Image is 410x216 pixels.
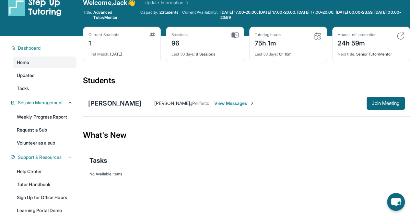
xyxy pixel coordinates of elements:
[83,75,410,90] div: Students
[255,37,281,48] div: 75h 1m
[15,45,73,51] button: Dashboard
[171,52,195,57] span: Last 30 days :
[182,10,218,20] span: Current Availability:
[13,83,76,94] a: Tasks
[171,48,238,57] div: 8 Sessions
[88,52,109,57] span: First Match :
[13,166,76,177] a: Help Center
[13,111,76,123] a: Weekly Progress Report
[13,137,76,149] a: Volunteer as a sub
[397,32,404,40] img: card
[17,59,29,66] span: Home
[88,48,155,57] div: [DATE]
[219,10,410,20] a: [DATE] 17:00-20:00, [DATE] 17:00-20:00, [DATE] 17:00-20:00, [DATE] 00:00-23:59, [DATE] 00:00-23:59
[171,37,188,48] div: 96
[83,10,92,20] span: Title:
[338,32,377,37] div: Hours until promotion
[220,10,409,20] span: [DATE] 17:00-20:00, [DATE] 17:00-20:00, [DATE] 17:00-20:00, [DATE] 00:00-23:59, [DATE] 00:00-23:59
[338,52,355,57] span: Next title :
[140,10,158,15] span: Capacity:
[13,124,76,136] a: Request a Sub
[149,32,155,37] img: card
[171,32,188,37] div: Sessions
[89,172,404,177] div: No Available Items
[17,72,35,79] span: Updates
[255,52,278,57] span: Last 30 days :
[250,101,255,106] img: Chevron-Right
[159,10,178,15] span: 2 Students
[214,100,255,107] span: View Messages
[367,97,405,110] button: Join Meeting
[255,48,322,57] div: 6h 10m
[191,100,210,106] span: ¡Perfecto!
[13,192,76,203] a: Sign Up for Office Hours
[18,154,62,160] span: Support & Resources
[13,70,76,81] a: Updates
[18,45,41,51] span: Dashboard
[15,154,73,160] button: Support & Resources
[88,37,119,48] div: 1
[231,32,239,38] img: card
[17,85,29,92] span: Tasks
[387,193,405,211] button: chat-button
[338,37,377,48] div: 24h 59m
[338,48,404,57] div: Senior Tutor/Mentor
[89,156,107,165] span: Tasks
[93,10,136,20] span: Advanced Tutor/Mentor
[255,32,281,37] div: Tutoring hours
[314,32,322,40] img: card
[13,57,76,68] a: Home
[88,32,119,37] div: Current Students
[13,179,76,190] a: Tutor Handbook
[88,99,141,108] div: [PERSON_NAME]
[15,99,73,106] button: Session Management
[83,121,410,149] div: What's New
[154,100,191,106] span: [PERSON_NAME] :
[372,101,400,105] span: Join Meeting
[18,99,63,106] span: Session Management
